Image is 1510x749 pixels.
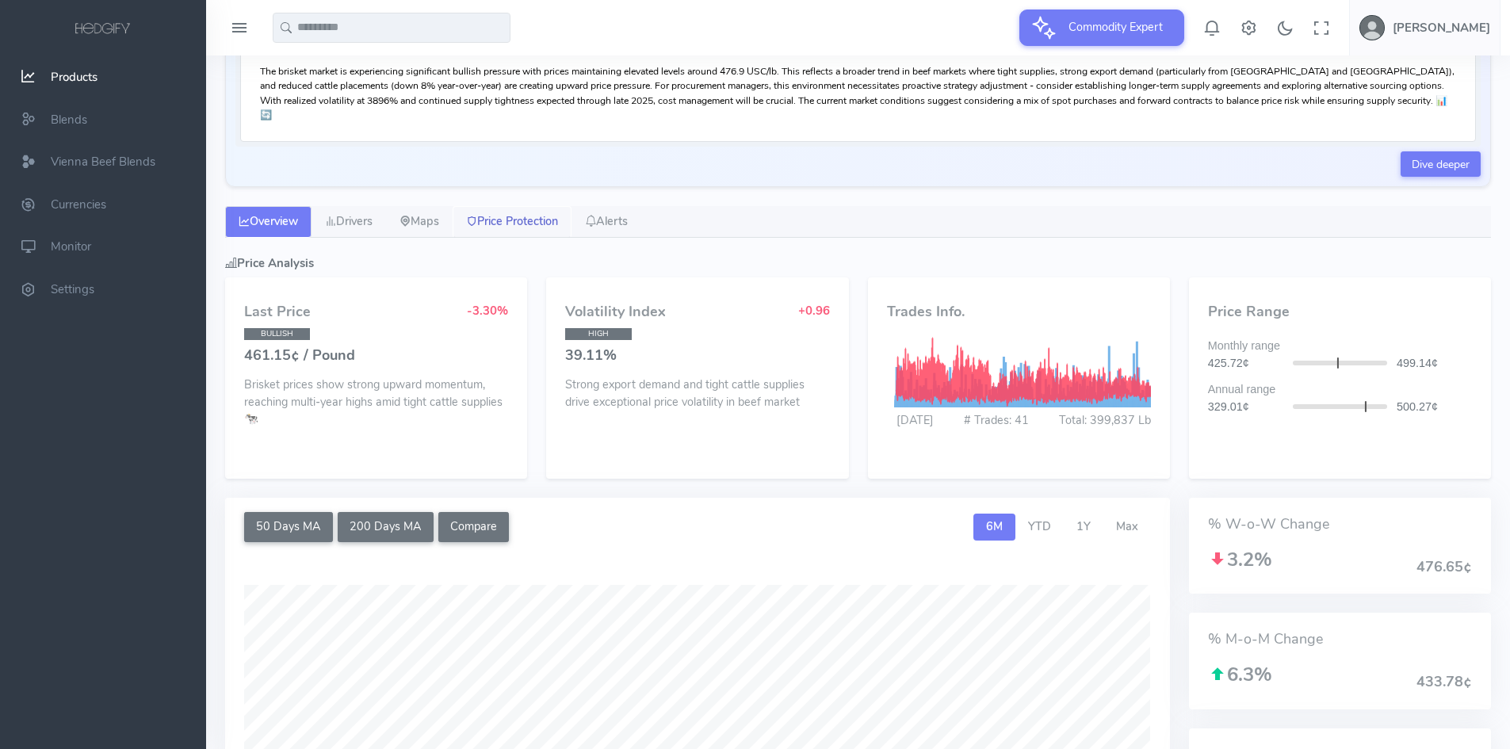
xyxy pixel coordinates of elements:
[1387,355,1481,373] div: 499.14¢
[467,303,508,319] span: -3.30%
[1198,338,1481,355] div: Monthly range
[964,412,1029,430] div: # Trades: 41
[1387,399,1481,416] div: 500.27¢
[244,376,508,428] p: Brisket prices show strong upward momentum, reaching multi-year highs amid tight cattle supplies 🐄
[986,518,1003,534] span: 6M
[260,64,1456,122] p: The brisket market is experiencing significant bullish pressure with prices maintaining elevated ...
[565,376,829,411] p: Strong export demand and tight cattle supplies drive exceptional price volatility in beef market
[338,512,434,542] button: 200 Days MA
[1059,412,1151,430] div: Total: 399,837 Lb
[51,281,94,297] span: Settings
[1116,518,1138,534] span: Max
[887,304,1151,320] h4: Trades Info.
[453,206,572,238] a: Price Protection
[1359,15,1385,40] img: user-image
[244,304,311,320] h4: Last Price
[1208,662,1272,687] span: 6.3%
[572,206,641,238] a: Alerts
[1208,632,1472,648] h4: % M-o-M Change
[1401,151,1481,177] a: Dive deeper
[896,412,934,430] div: [DATE]
[51,197,106,212] span: Currencies
[565,304,666,320] h4: Volatility Index
[1208,304,1472,320] h4: Price Range
[225,257,1491,269] h5: Price Analysis
[244,512,333,542] button: 50 Days MA
[51,112,87,128] span: Blends
[244,348,508,364] h4: 461.15¢ / Pound
[1059,10,1172,44] span: Commodity Expert
[244,328,310,340] span: BULLISH
[1198,381,1481,399] div: Annual range
[1019,19,1184,35] a: Commodity Expert
[1416,674,1472,690] h4: 433.78¢
[386,206,453,238] a: Maps
[1198,399,1293,416] div: 329.01¢
[1019,10,1184,46] button: Commodity Expert
[225,206,312,238] a: Overview
[1393,21,1490,34] h5: [PERSON_NAME]
[565,348,829,364] h4: 39.11%
[1416,560,1472,575] h4: 476.65¢
[312,206,386,238] a: Drivers
[1028,518,1051,534] span: YTD
[438,512,510,542] button: Compare
[1198,355,1293,373] div: 425.72¢
[72,21,134,38] img: logo
[51,239,91,255] span: Monitor
[51,69,97,85] span: Products
[1076,518,1091,534] span: 1Y
[565,328,631,340] span: HIGH
[1208,517,1472,533] h4: % W-o-W Change
[798,303,830,319] span: +0.96
[51,154,155,170] span: Vienna Beef Blends
[1208,547,1272,572] span: 3.2%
